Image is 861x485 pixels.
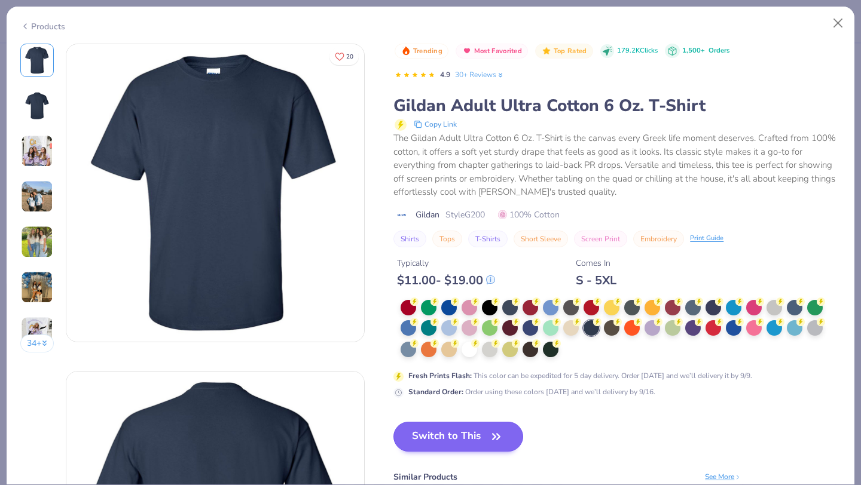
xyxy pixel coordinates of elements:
div: $ 11.00 - $ 19.00 [397,273,495,288]
a: 30+ Reviews [455,69,505,80]
button: Close [827,12,850,35]
img: User generated content [21,317,53,349]
button: Shirts [393,231,426,247]
img: Front [23,46,51,75]
img: User generated content [21,135,53,167]
div: Products [20,20,65,33]
span: Gildan [416,208,439,221]
div: Typically [397,257,495,269]
img: Trending sort [401,46,411,56]
button: Like [329,48,359,65]
button: Badge Button [395,44,448,59]
img: brand logo [393,210,410,220]
div: S - 5XL [576,273,616,288]
img: Front [66,44,364,342]
div: Comes In [576,257,616,269]
button: Screen Print [574,231,627,247]
button: 34+ [20,334,54,352]
div: The Gildan Adult Ultra Cotton 6 Oz. T-Shirt is the canvas every Greek life moment deserves. Craft... [393,131,841,199]
span: 20 [346,54,353,60]
img: Back [23,91,51,120]
span: Trending [413,48,442,54]
strong: Standard Order : [408,387,463,397]
span: 100% Cotton [498,208,560,221]
button: Tops [432,231,462,247]
strong: Fresh Prints Flash : [408,371,472,380]
button: Badge Button [535,44,593,59]
img: User generated content [21,226,53,258]
div: Gildan Adult Ultra Cotton 6 Oz. T-Shirt [393,94,841,117]
img: Top Rated sort [542,46,551,56]
div: Order using these colors [DATE] and we’ll delivery by 9/16. [408,386,655,397]
div: 4.9 Stars [395,66,435,85]
span: 179.2K Clicks [617,46,658,56]
img: User generated content [21,271,53,303]
button: Badge Button [456,44,528,59]
span: Top Rated [554,48,587,54]
img: User generated content [21,180,53,213]
span: Style G200 [445,208,485,221]
button: Short Sleeve [514,231,568,247]
button: Switch to This [393,422,523,452]
div: Print Guide [690,234,723,244]
button: T-Shirts [468,231,508,247]
img: Most Favorited sort [462,46,472,56]
span: Orders [709,46,729,55]
div: Similar Products [393,471,457,483]
div: 1,500+ [682,46,729,56]
button: Embroidery [633,231,684,247]
div: This color can be expedited for 5 day delivery. Order [DATE] and we’ll delivery it by 9/9. [408,370,752,381]
span: Most Favorited [474,48,522,54]
div: See More [705,471,741,482]
button: copy to clipboard [410,117,460,131]
span: 4.9 [440,70,450,79]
